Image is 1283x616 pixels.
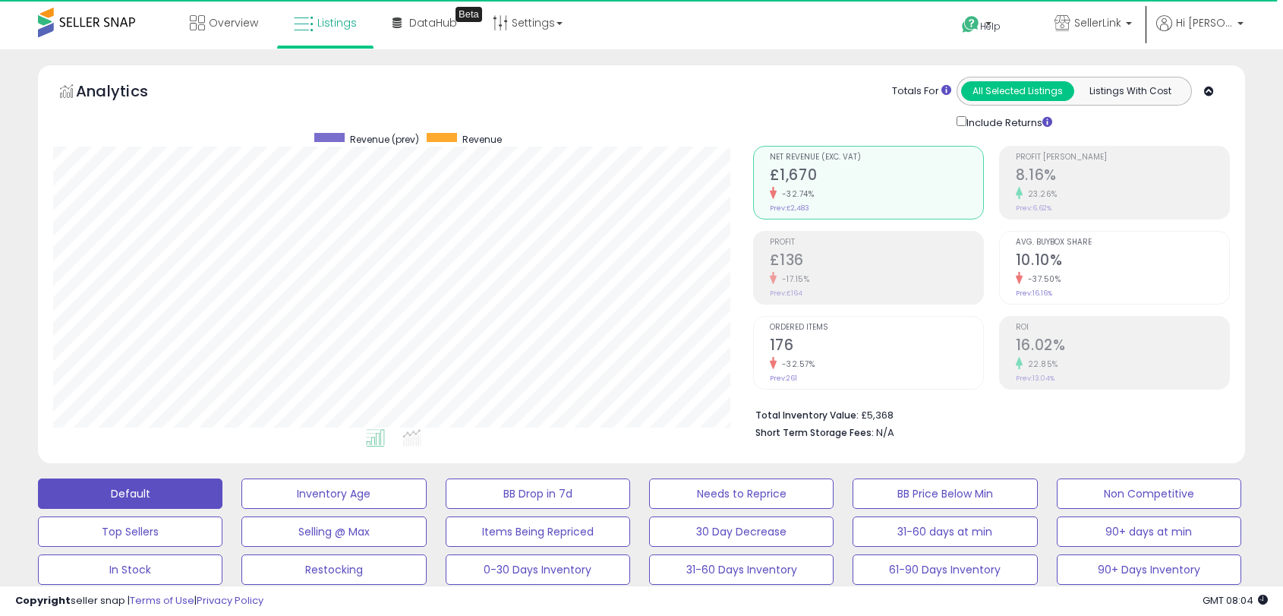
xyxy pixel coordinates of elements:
[1073,81,1187,101] button: Listings With Cost
[770,239,983,247] span: Profit
[1023,273,1061,285] small: -37.50%
[1016,166,1229,187] h2: 8.16%
[770,374,797,383] small: Prev: 261
[777,273,810,285] small: -17.15%
[961,81,1074,101] button: All Selected Listings
[1176,15,1233,30] span: Hi [PERSON_NAME]
[1023,359,1058,370] small: 22.85%
[777,359,815,370] small: -32.57%
[1023,188,1058,200] small: 23.26%
[197,593,263,608] a: Privacy Policy
[1074,15,1121,30] span: SellerLink
[350,133,419,146] span: Revenue (prev)
[446,516,630,547] button: Items Being Repriced
[1016,336,1229,357] h2: 16.02%
[1016,374,1054,383] small: Prev: 13.04%
[15,594,263,608] div: seller snap | |
[755,405,1218,423] li: £5,368
[241,554,426,585] button: Restocking
[876,425,894,440] span: N/A
[1057,479,1241,509] button: Non Competitive
[892,84,951,99] div: Totals For
[770,324,983,332] span: Ordered Items
[1057,554,1241,585] button: 90+ Days Inventory
[38,516,222,547] button: Top Sellers
[1016,153,1229,162] span: Profit [PERSON_NAME]
[1016,251,1229,272] h2: 10.10%
[76,81,178,106] h5: Analytics
[1057,516,1241,547] button: 90+ days at min
[853,479,1037,509] button: BB Price Below Min
[241,516,426,547] button: Selling @ Max
[15,593,71,608] strong: Copyright
[853,554,1037,585] button: 61-90 Days Inventory
[1016,324,1229,332] span: ROI
[446,554,630,585] button: 0-30 Days Inventory
[649,516,834,547] button: 30 Day Decrease
[777,188,815,200] small: -32.74%
[317,15,357,30] span: Listings
[456,7,482,22] div: Tooltip anchor
[770,204,809,213] small: Prev: £2,483
[1203,593,1268,608] span: 2025-09-11 08:04 GMT
[1016,204,1051,213] small: Prev: 6.62%
[770,251,983,272] h2: £136
[1016,289,1052,298] small: Prev: 16.16%
[649,479,834,509] button: Needs to Reprice
[755,426,874,439] b: Short Term Storage Fees:
[209,15,258,30] span: Overview
[770,289,802,298] small: Prev: £164
[130,593,194,608] a: Terms of Use
[1016,239,1229,247] span: Avg. Buybox Share
[755,409,859,422] b: Total Inventory Value:
[649,554,834,585] button: 31-60 Days Inventory
[853,516,1037,547] button: 31-60 days at min
[241,479,426,509] button: Inventory Age
[409,15,457,30] span: DataHub
[980,20,1001,33] span: Help
[770,153,983,162] span: Net Revenue (Exc. VAT)
[1156,15,1244,49] a: Hi [PERSON_NAME]
[38,554,222,585] button: In Stock
[462,133,502,146] span: Revenue
[945,113,1070,131] div: Include Returns
[38,479,222,509] button: Default
[950,4,1030,49] a: Help
[446,479,630,509] button: BB Drop in 7d
[770,166,983,187] h2: £1,670
[961,15,980,34] i: Get Help
[770,336,983,357] h2: 176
